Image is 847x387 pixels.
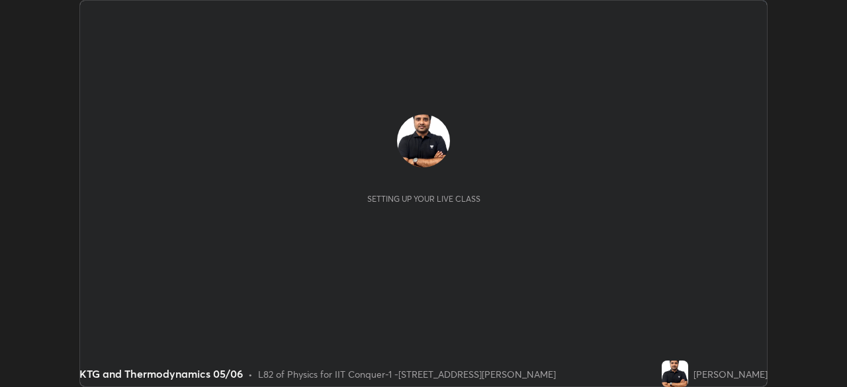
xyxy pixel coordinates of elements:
div: [PERSON_NAME] [693,367,768,381]
div: Setting up your live class [367,194,480,204]
img: 90d292592ae04b91affd704c9c3a681c.png [662,361,688,387]
div: • [248,367,253,381]
div: KTG and Thermodynamics 05/06 [79,366,243,382]
img: 90d292592ae04b91affd704c9c3a681c.png [397,114,450,167]
div: L82 of Physics for IIT Conquer-1 -[STREET_ADDRESS][PERSON_NAME] [258,367,556,381]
